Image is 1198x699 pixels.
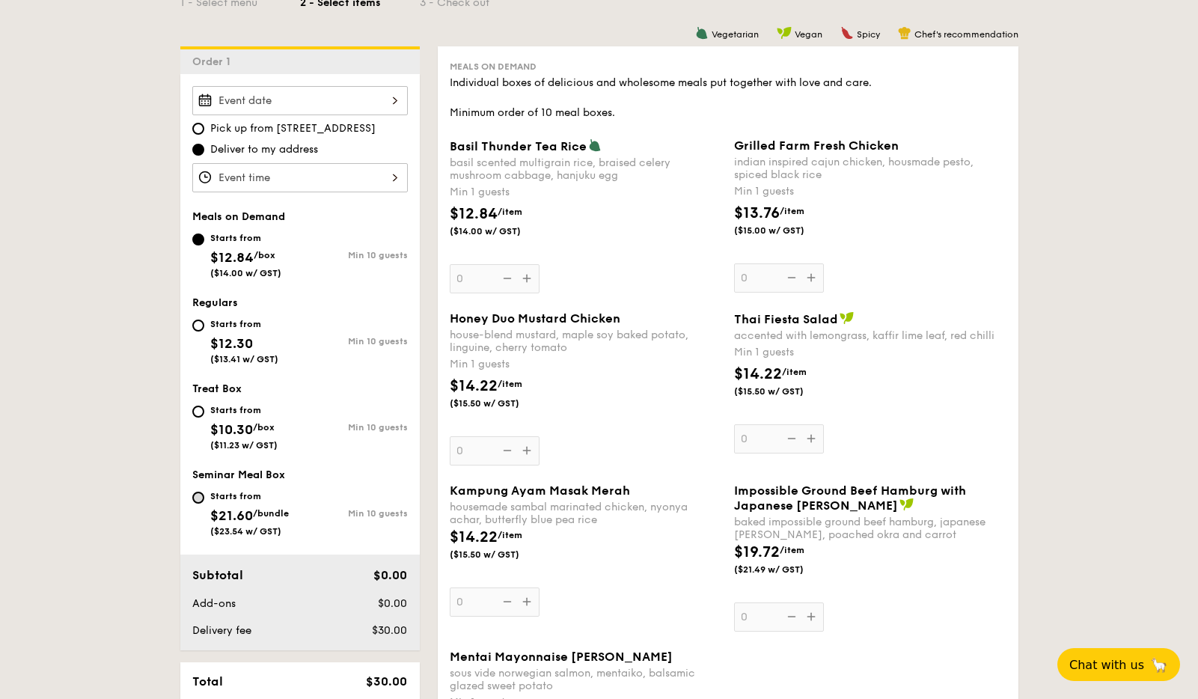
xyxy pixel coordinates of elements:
input: Starts from$12.30($13.41 w/ GST)Min 10 guests [192,320,204,332]
img: icon-spicy.37a8142b.svg [840,26,854,40]
span: Basil Thunder Tea Rice [450,139,587,153]
div: Min 10 guests [300,336,408,347]
span: Order 1 [192,55,236,68]
span: /item [782,367,807,377]
span: $12.84 [450,205,498,223]
span: Add-ons [192,597,236,610]
img: icon-chef-hat.a58ddaea.svg [898,26,911,40]
input: Starts from$21.60/bundle($23.54 w/ GST)Min 10 guests [192,492,204,504]
span: /item [498,207,522,217]
div: Min 10 guests [300,508,408,519]
span: ($15.50 w/ GST) [450,549,551,561]
input: Deliver to my address [192,144,204,156]
span: ($13.41 w/ GST) [210,354,278,364]
span: $30.00 [372,624,407,637]
div: Min 1 guests [450,185,722,200]
span: $12.84 [210,249,254,266]
span: $14.22 [734,365,782,383]
div: baked impossible ground beef hamburg, japanese [PERSON_NAME], poached okra and carrot [734,516,1006,541]
span: $14.22 [450,377,498,395]
span: ($15.50 w/ GST) [734,385,836,397]
input: Event date [192,86,408,115]
div: Starts from [210,318,278,330]
span: ($14.00 w/ GST) [210,268,281,278]
span: ($15.50 w/ GST) [450,397,551,409]
div: Starts from [210,490,289,502]
span: ($15.00 w/ GST) [734,225,836,236]
span: $14.22 [450,528,498,546]
span: $21.60 [210,507,253,524]
img: icon-vegan.f8ff3823.svg [777,26,792,40]
div: Min 1 guests [450,357,722,372]
span: Pick up from [STREET_ADDRESS] [210,121,376,136]
span: Meals on Demand [450,61,537,72]
span: Vegetarian [712,29,759,40]
div: Min 10 guests [300,250,408,260]
div: Min 10 guests [300,422,408,433]
button: Chat with us🦙 [1057,648,1180,681]
span: 🦙 [1150,656,1168,674]
div: house-blend mustard, maple soy baked potato, linguine, cherry tomato [450,329,722,354]
span: /bundle [253,508,289,519]
span: /box [253,422,275,433]
span: Chef's recommendation [914,29,1018,40]
img: icon-vegan.f8ff3823.svg [899,498,914,511]
input: Starts from$12.84/box($14.00 w/ GST)Min 10 guests [192,233,204,245]
div: Starts from [210,404,278,416]
div: Individual boxes of delicious and wholesome meals put together with love and care. Minimum order ... [450,76,1006,120]
img: icon-vegetarian.fe4039eb.svg [588,138,602,152]
input: Pick up from [STREET_ADDRESS] [192,123,204,135]
div: Min 1 guests [734,345,1006,360]
span: Kampung Ayam Masak Merah [450,483,630,498]
span: Regulars [192,296,238,309]
input: Event time [192,163,408,192]
span: Mentai Mayonnaise [PERSON_NAME] [450,650,673,664]
span: /item [780,206,804,216]
span: /box [254,250,275,260]
span: $13.76 [734,204,780,222]
div: sous vide norwegian salmon, mentaiko, balsamic glazed sweet potato [450,667,722,692]
span: ($23.54 w/ GST) [210,526,281,537]
span: $19.72 [734,543,780,561]
span: /item [780,545,804,555]
div: basil scented multigrain rice, braised celery mushroom cabbage, hanjuku egg [450,156,722,182]
span: $0.00 [378,597,407,610]
div: indian inspired cajun chicken, housmade pesto, spiced black rice [734,156,1006,181]
span: ($21.49 w/ GST) [734,564,836,576]
input: Starts from$10.30/box($11.23 w/ GST)Min 10 guests [192,406,204,418]
span: Subtotal [192,568,243,582]
div: Starts from [210,232,281,244]
span: Total [192,674,223,689]
span: Thai Fiesta Salad [734,312,838,326]
span: Honey Duo Mustard Chicken [450,311,620,326]
img: icon-vegan.f8ff3823.svg [840,311,855,325]
div: accented with lemongrass, kaffir lime leaf, red chilli [734,329,1006,342]
span: Grilled Farm Fresh Chicken [734,138,899,153]
div: housemade sambal marinated chicken, nyonya achar, butterfly blue pea rice [450,501,722,526]
span: Chat with us [1069,658,1144,672]
span: $10.30 [210,421,253,438]
span: $12.30 [210,335,253,352]
span: Meals on Demand [192,210,285,223]
span: /item [498,530,522,540]
span: ($14.00 w/ GST) [450,225,551,237]
span: Spicy [857,29,880,40]
span: Seminar Meal Box [192,468,285,481]
span: Impossible Ground Beef Hamburg with Japanese [PERSON_NAME] [734,483,966,513]
span: Delivery fee [192,624,251,637]
span: Treat Box [192,382,242,395]
span: $30.00 [366,674,407,689]
span: /item [498,379,522,389]
img: icon-vegetarian.fe4039eb.svg [695,26,709,40]
span: Vegan [795,29,822,40]
span: ($11.23 w/ GST) [210,440,278,451]
span: $0.00 [373,568,407,582]
span: Deliver to my address [210,142,318,157]
div: Min 1 guests [734,184,1006,199]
